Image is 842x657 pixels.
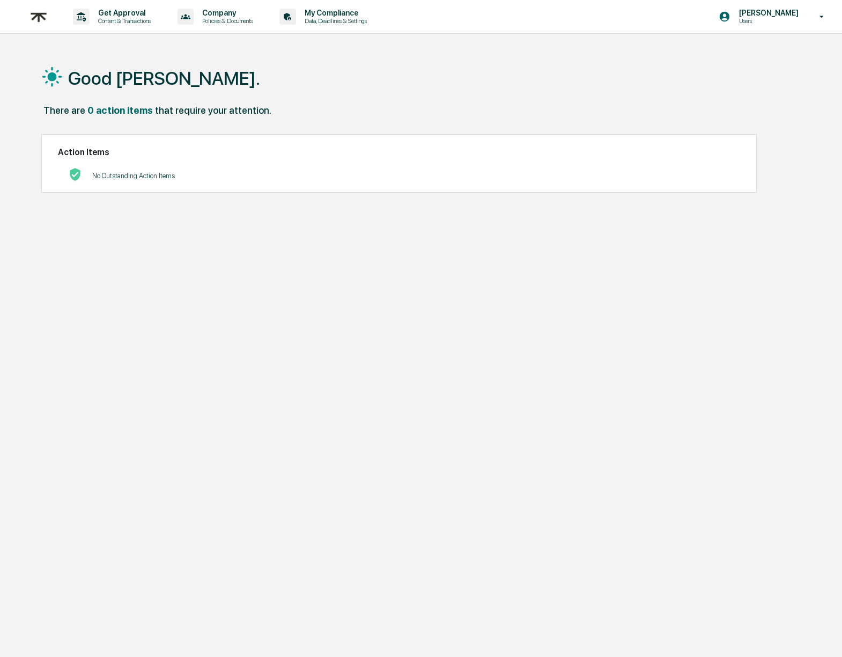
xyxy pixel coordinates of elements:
[296,9,372,17] p: My Compliance
[26,4,51,30] img: logo
[155,105,271,116] div: that require your attention.
[730,9,804,17] p: [PERSON_NAME]
[58,147,740,157] h2: Action Items
[43,105,85,116] div: There are
[296,17,372,25] p: Data, Deadlines & Settings
[194,9,258,17] p: Company
[68,68,260,89] h1: Good [PERSON_NAME].
[194,17,258,25] p: Policies & Documents
[90,17,156,25] p: Content & Transactions
[69,168,82,181] img: No Actions logo
[92,172,175,180] p: No Outstanding Action Items
[87,105,153,116] div: 0 action items
[90,9,156,17] p: Get Approval
[730,17,804,25] p: Users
